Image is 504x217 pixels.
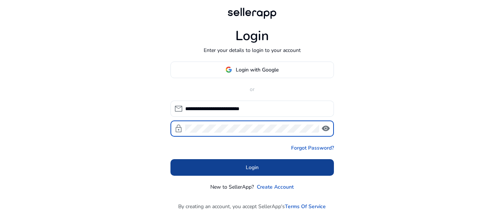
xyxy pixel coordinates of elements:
img: google-logo.svg [225,66,232,73]
a: Terms Of Service [285,203,326,210]
p: Enter your details to login to your account [204,46,301,54]
button: Login with Google [170,62,334,78]
button: Login [170,159,334,176]
span: mail [174,104,183,113]
a: Forgot Password? [291,144,334,152]
a: Create Account [257,183,294,191]
span: Login [246,164,259,171]
p: New to SellerApp? [210,183,254,191]
h1: Login [235,28,269,44]
span: lock [174,124,183,133]
span: Login with Google [236,66,279,74]
p: or [170,85,334,93]
span: visibility [321,124,330,133]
